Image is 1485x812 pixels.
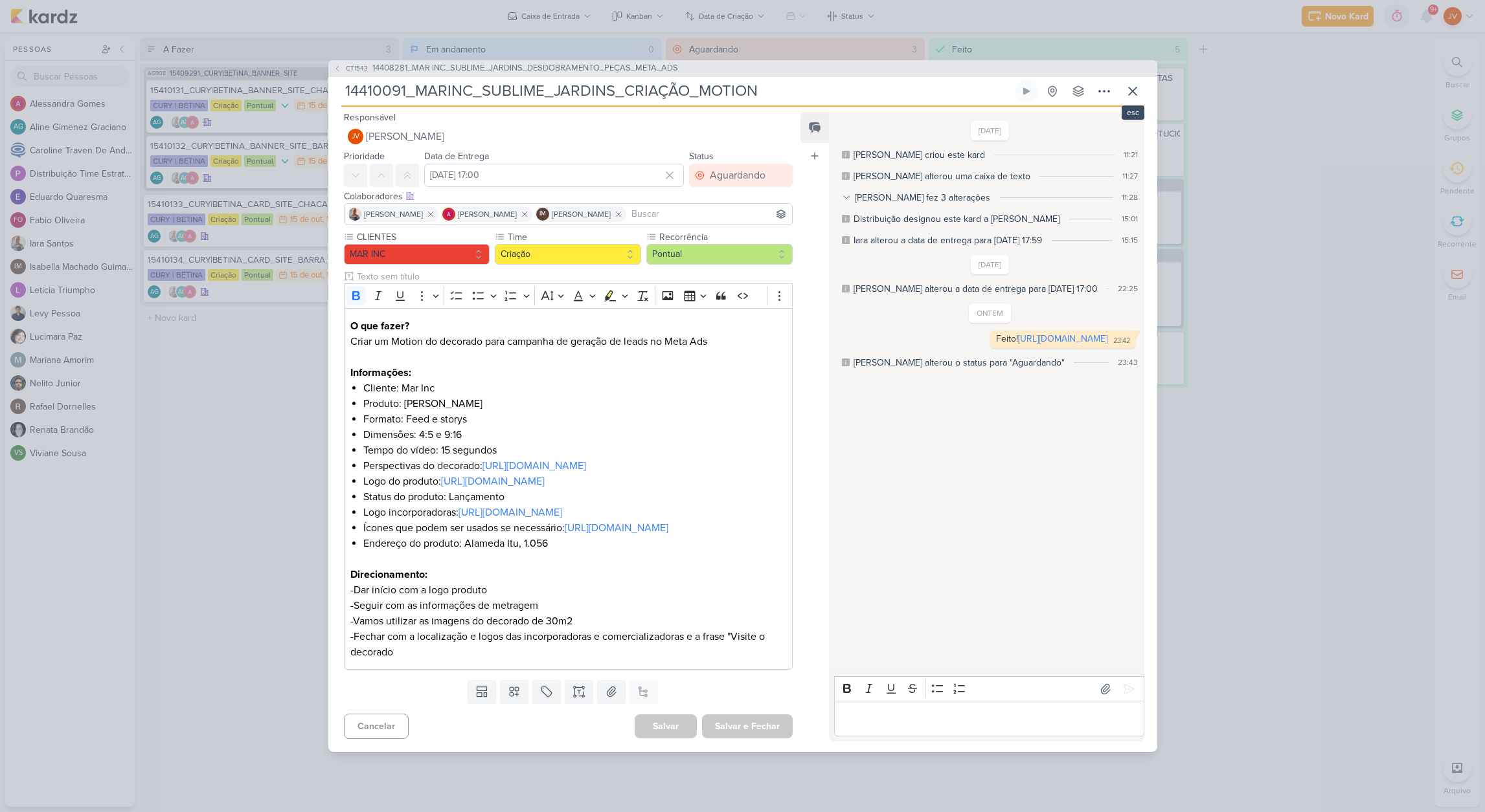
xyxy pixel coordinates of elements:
img: Alessandra Gomes [442,208,455,221]
input: Select a date [424,164,685,187]
a: [URL][DOMAIN_NAME] [441,475,545,488]
label: Prioridade [344,151,385,162]
li: Status do produto: Lançamento [363,489,786,505]
button: JV [PERSON_NAME] [344,125,793,148]
div: Editor editing area: main [834,701,1144,736]
div: Isabella Machado Guimarães [536,208,549,221]
div: 15:15 [1122,234,1138,246]
p: JV [352,133,359,140]
li: Produto: [PERSON_NAME] [363,396,786,411]
button: Aguardando [689,164,793,187]
label: Data de Entrega [424,151,489,162]
li: Logo do produto: [363,474,786,489]
span: [PERSON_NAME] [366,129,444,144]
li: Dimensões: 4:5 e 9:16 [363,427,786,443]
a: [URL][DOMAIN_NAME] [482,459,586,472]
div: Colaboradores [344,190,793,203]
p: -Dar início com a logo produto -Seguir com as informações de metragem -Vamos utilizar as imagens ... [350,567,786,660]
div: Isabella alterou a data de entrega para 14/10, 17:00 [854,282,1098,296]
span: CT1543 [344,63,370,73]
span: [PERSON_NAME] [364,208,423,220]
li: Ícones que podem ser usados se necessário: [363,520,786,536]
button: Pontual [646,244,793,265]
div: Este log é visível à todos no kard [842,151,850,159]
label: Recorrência [658,230,793,244]
a: [URL][DOMAIN_NAME] [459,506,562,519]
label: Time [506,230,641,244]
div: Editor toolbar [344,283,793,309]
div: Este log é visível à todos no kard [842,172,850,180]
button: Criação [495,244,641,265]
li: Formato: Feed e storys [363,411,786,427]
div: 22:25 [1118,283,1138,294]
div: Joney alterou o status para "Aguardando" [854,356,1065,369]
button: Cancelar [344,714,409,739]
strong: O que fazer? [350,320,409,333]
input: Buscar [629,206,790,222]
div: 15:01 [1122,213,1138,225]
div: Este log é visível à todos no kard [842,215,850,223]
img: Iara Santos [348,208,361,221]
a: [URL][DOMAIN_NAME] [1018,333,1107,344]
button: CT1543 14408281_MAR INC_SUBLIME_JARDINS_DESDOBRAMENTO_PEÇAS_META_ADS [334,62,678,75]
li: Endereço do produto: Alameda Itu, 1.056 [363,536,786,551]
input: Texto sem título [354,270,793,283]
p: IM [539,211,546,217]
div: 23:43 [1118,357,1138,368]
div: Caroline criou este kard [854,148,985,162]
div: Aguardando [710,168,765,183]
p: Criar um Motion do decorado para campanha de geração de leads no Meta Ads [350,318,786,349]
li: Logo incorporadoras: [363,505,786,520]
label: Responsável [344,112,396,123]
input: Kard Sem Título [341,80,1012,103]
span: [PERSON_NAME] [552,208,611,220]
span: [PERSON_NAME] [458,208,517,220]
div: 11:27 [1122,170,1138,182]
div: [PERSON_NAME] fez 3 alterações [855,191,990,204]
div: Este log é visível à todos no kard [842,236,850,244]
strong: Informações: [350,366,411,379]
li: Tempo do vídeo: 15 segundos [363,443,786,458]
li: Perspectivas do decorado: [363,458,786,474]
div: Distribuição designou este kard a Joney [854,212,1060,226]
div: Iara alterou a data de entrega para 10/10, 17:59 [854,234,1042,247]
div: Este log é visível à todos no kard [842,358,850,366]
div: Caroline alterou uma caixa de texto [854,170,1030,183]
strong: Direcionamento: [350,568,427,581]
label: Status [689,151,714,162]
a: [URL][DOMAIN_NAME] [565,521,668,534]
div: 23:42 [1113,336,1130,346]
button: MAR INC [344,244,490,265]
div: Editor toolbar [834,676,1144,701]
div: Ligar relógio [1021,86,1032,96]
div: 11:28 [1122,192,1138,203]
label: CLIENTES [356,230,490,244]
li: Cliente: Mar Inc [363,380,786,396]
div: Este log é visível à todos no kard [842,285,850,292]
div: Joney Viana [348,129,363,144]
div: 11:21 [1124,149,1138,160]
div: Editor editing area: main [344,308,793,670]
span: 14408281_MAR INC_SUBLIME_JARDINS_DESDOBRAMENTO_PEÇAS_META_ADS [372,62,678,75]
div: esc [1122,105,1144,120]
div: Feito! [996,333,1107,344]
